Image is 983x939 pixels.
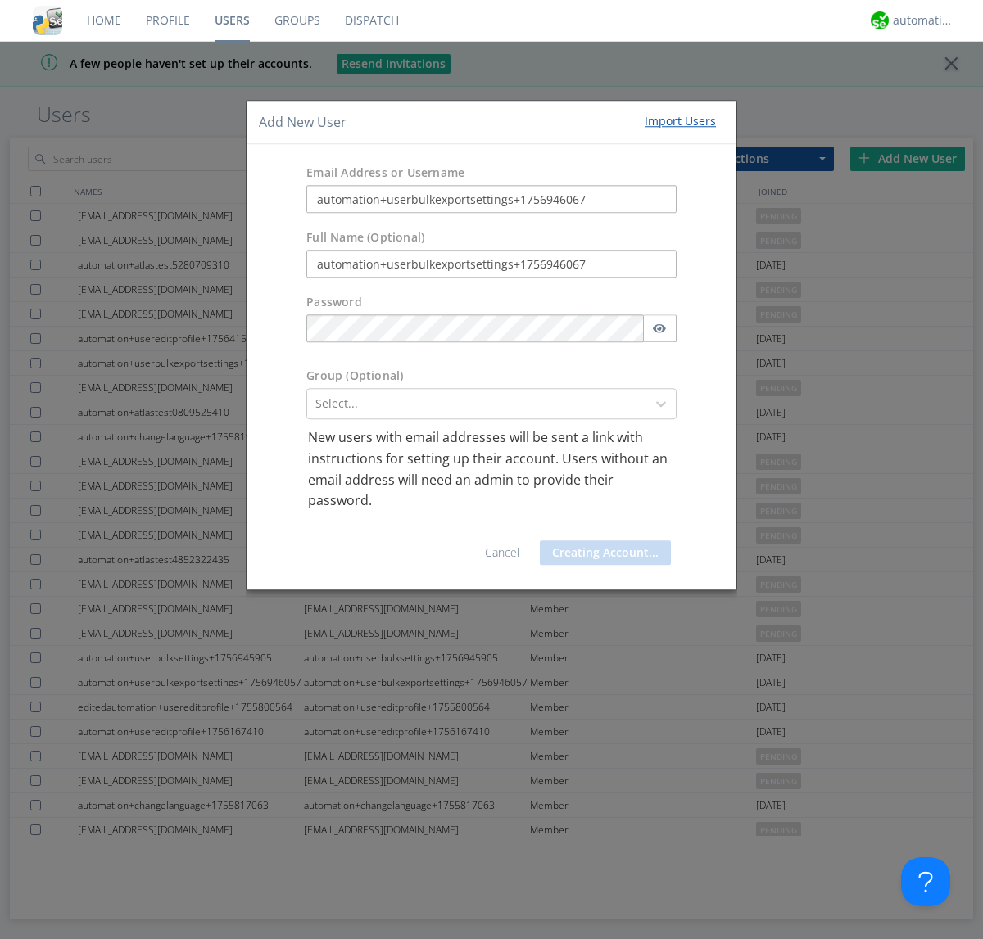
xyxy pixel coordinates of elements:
[306,186,677,214] input: e.g. email@address.com, Housekeeping1
[540,540,671,565] button: Creating Account...
[893,12,954,29] div: automation+atlas
[259,113,347,132] h4: Add New User
[306,165,464,182] label: Email Address or Username
[306,368,403,385] label: Group (Optional)
[33,6,62,35] img: cddb5a64eb264b2086981ab96f4c1ba7
[308,428,675,512] p: New users with email addresses will be sent a link with instructions for setting up their account...
[306,230,424,246] label: Full Name (Optional)
[306,295,362,311] label: Password
[871,11,889,29] img: d2d01cd9b4174d08988066c6d424eccd
[645,113,716,129] div: Import Users
[306,251,677,278] input: Julie Appleseed
[485,544,519,560] a: Cancel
